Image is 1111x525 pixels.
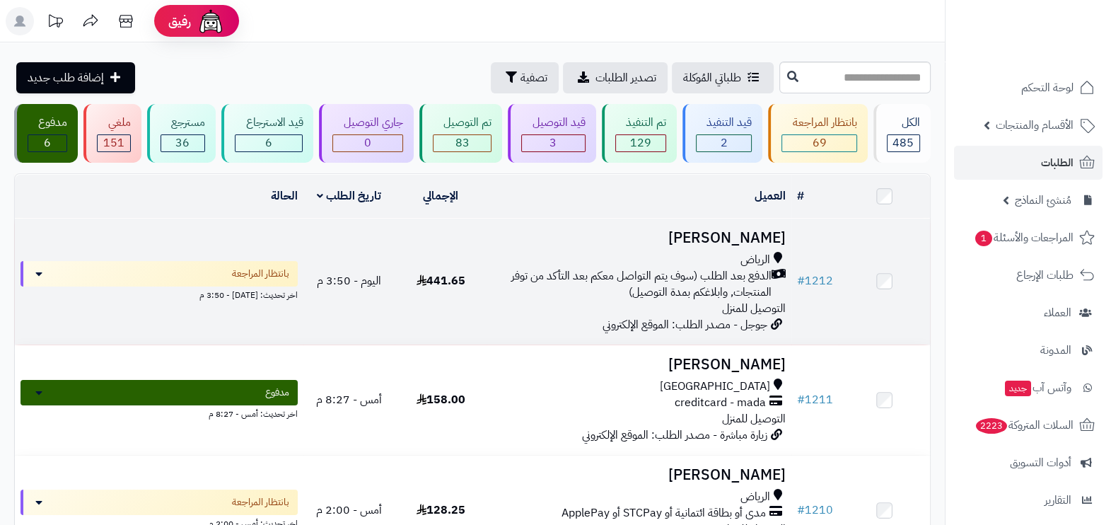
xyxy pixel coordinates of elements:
[271,187,298,204] a: الحالة
[954,371,1103,405] a: وآتس آبجديد
[1015,37,1098,67] img: logo-2.png
[417,104,505,163] a: تم التوصيل 83
[434,135,491,151] div: 83
[616,135,665,151] div: 129
[797,272,833,289] a: #1212
[316,391,382,408] span: أمس - 8:27 م
[660,379,770,395] span: [GEOGRAPHIC_DATA]
[1016,265,1074,285] span: طلبات الإرجاع
[721,134,728,151] span: 2
[175,134,190,151] span: 36
[549,134,557,151] span: 3
[599,104,680,163] a: تم التنفيذ 129
[755,187,786,204] a: العميل
[1004,378,1071,398] span: وآتس آب
[317,187,381,204] a: تاريخ الطلب
[316,502,382,519] span: أمس - 2:00 م
[232,267,289,281] span: بانتظار المراجعة
[892,134,914,151] span: 485
[44,134,51,151] span: 6
[975,415,1074,435] span: السلات المتروكة
[1041,153,1074,173] span: الطلبات
[492,268,772,301] span: الدفع بعد الطلب (سوف يتم التواصل معكم بعد التأكد من توفر المنتجات, وابلاغكم بمدة التوصيل)
[781,115,856,131] div: بانتظار المراجعة
[562,505,766,521] span: مدى أو بطاقة ائتمانية أو STCPay أو ApplePay
[1021,78,1074,98] span: لوحة التحكم
[21,287,298,301] div: اخر تحديث: [DATE] - 3:50 م
[975,231,992,246] span: 1
[433,115,491,131] div: تم التوصيل
[521,115,585,131] div: قيد التوصيل
[1015,190,1071,210] span: مُنشئ النماذج
[505,104,598,163] a: قيد التوصيل 3
[797,391,833,408] a: #1211
[235,135,302,151] div: 6
[672,62,774,93] a: طلباتي المُوكلة
[871,104,933,163] a: الكل485
[197,7,225,35] img: ai-face.png
[996,115,1074,135] span: الأقسام والمنتجات
[603,316,767,333] span: جوجل - مصدر الطلب: الموقع الإلكتروني
[265,386,289,400] span: مدفوع
[81,104,144,163] a: ملغي 151
[21,405,298,420] div: اخر تحديث: أمس - 8:27 م
[630,134,651,151] span: 129
[675,395,766,411] span: creditcard - mada
[976,418,1007,434] span: 2223
[265,134,272,151] span: 6
[98,135,129,151] div: 151
[740,489,770,505] span: الرياض
[683,69,741,86] span: طلباتي المُوكلة
[954,296,1103,330] a: العملاء
[417,391,465,408] span: 158.00
[954,71,1103,105] a: لوحة التحكم
[782,135,856,151] div: 69
[697,135,751,151] div: 2
[28,69,104,86] span: إضافة طلب جديد
[423,187,458,204] a: الإجمالي
[812,134,826,151] span: 69
[740,252,770,268] span: الرياض
[696,115,752,131] div: قيد التنفيذ
[797,187,804,204] a: #
[595,69,656,86] span: تصدير الطلبات
[797,391,805,408] span: #
[16,62,135,93] a: إضافة طلب جديد
[219,104,316,163] a: قيد الاسترجاع 6
[563,62,668,93] a: تصدير الطلبات
[797,502,805,519] span: #
[1044,303,1071,323] span: العملاء
[887,115,920,131] div: الكل
[722,300,786,317] span: التوصيل للمنزل
[1010,453,1071,473] span: أدوات التسويق
[161,135,204,151] div: 36
[1005,381,1031,396] span: جديد
[954,483,1103,517] a: التقارير
[144,104,219,163] a: مسترجع 36
[316,104,416,163] a: جاري التوصيل 0
[492,467,786,483] h3: [PERSON_NAME]
[11,104,81,163] a: مدفوع 6
[954,146,1103,180] a: الطلبات
[582,427,767,444] span: زيارة مباشرة - مصدر الطلب: الموقع الإلكتروني
[492,230,786,246] h3: [PERSON_NAME]
[28,115,67,131] div: مدفوع
[333,135,402,151] div: 0
[168,13,191,30] span: رفيق
[797,502,833,519] a: #1210
[680,104,765,163] a: قيد التنفيذ 2
[103,134,124,151] span: 151
[491,62,559,93] button: تصفية
[332,115,402,131] div: جاري التوصيل
[974,228,1074,248] span: المراجعات والأسئلة
[37,7,73,39] a: تحديثات المنصة
[161,115,205,131] div: مسترجع
[954,408,1103,442] a: السلات المتروكة2223
[954,221,1103,255] a: المراجعات والأسئلة1
[97,115,130,131] div: ملغي
[797,272,805,289] span: #
[417,272,465,289] span: 441.65
[28,135,66,151] div: 6
[722,410,786,427] span: التوصيل للمنزل
[364,134,371,151] span: 0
